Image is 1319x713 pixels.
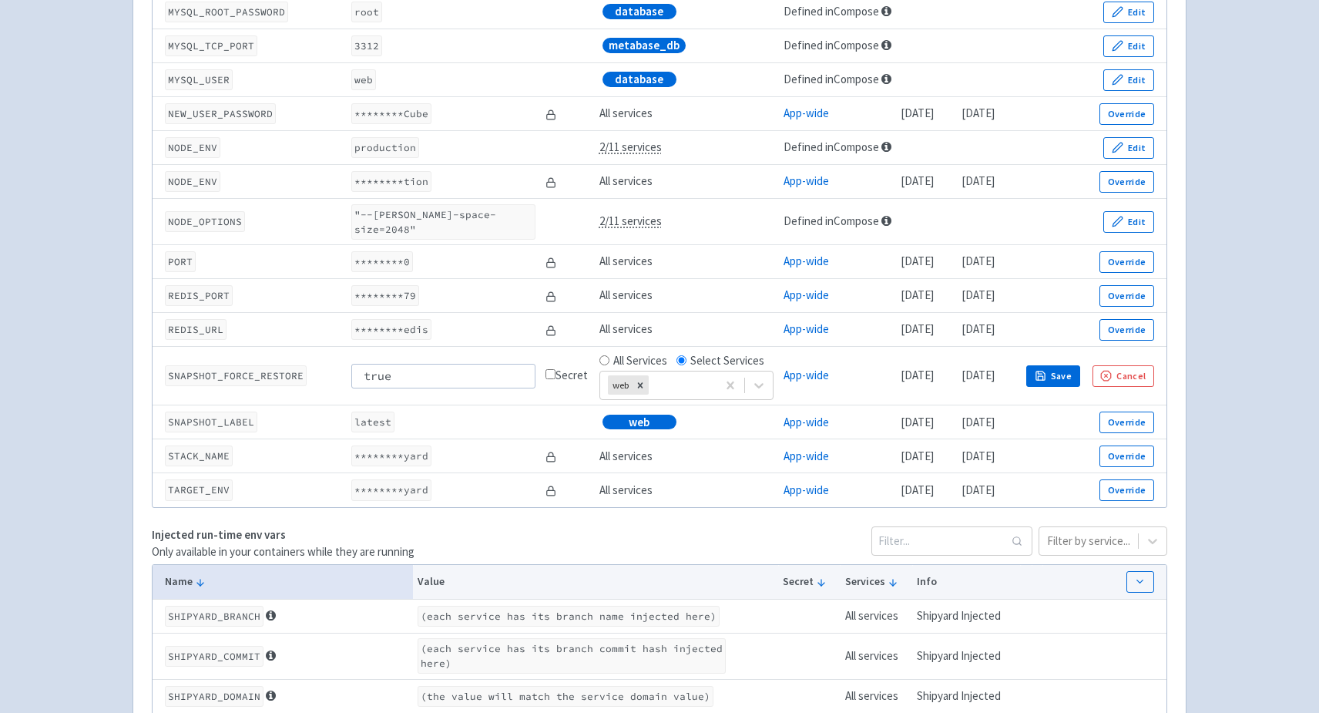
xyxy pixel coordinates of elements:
[784,4,879,18] a: Defined in Compose
[165,103,276,124] code: NEW_USER_PASSWORD
[165,573,408,590] button: Name
[351,2,382,22] code: root
[613,352,667,370] label: All Services
[912,679,1020,713] td: Shipyard Injected
[1103,211,1154,233] button: Edit
[165,137,220,158] code: NODE_ENV
[962,173,995,188] time: [DATE]
[962,483,995,497] time: [DATE]
[152,527,286,542] strong: Injected run-time env vars
[784,254,829,268] a: App-wide
[783,573,834,590] button: Secret
[962,321,995,336] time: [DATE]
[962,415,995,429] time: [DATE]
[608,375,632,395] div: web
[871,526,1032,556] input: Filter...
[901,288,934,302] time: [DATE]
[165,446,233,466] code: STACK_NAME
[901,449,934,463] time: [DATE]
[912,565,1020,600] th: Info
[599,214,662,228] span: 2/11 services
[912,599,1020,633] td: Shipyard Injected
[1099,479,1154,501] button: Override
[1099,103,1154,125] button: Override
[1099,251,1154,273] button: Override
[784,214,879,228] a: Defined in Compose
[962,288,995,302] time: [DATE]
[1099,319,1154,341] button: Override
[845,573,908,590] button: Services
[784,415,829,429] a: App-wide
[351,364,536,388] input: false
[165,211,245,232] code: NODE_OPTIONS
[165,285,233,306] code: REDIS_PORT
[351,204,536,240] code: "--[PERSON_NAME]-space-size=2048"
[1092,365,1154,387] button: Cancel
[165,606,263,627] code: SHIPYARD_BRANCH
[840,679,912,713] td: All services
[690,352,764,370] label: Select Services
[784,38,879,52] a: Defined in Compose
[1026,365,1080,387] button: Save
[1099,285,1154,307] button: Override
[165,365,307,386] code: SNAPSHOT_FORCE_RESTORE
[594,97,778,131] td: All services
[962,368,995,382] time: [DATE]
[901,415,934,429] time: [DATE]
[152,543,414,561] p: Only available in your containers while they are running
[165,171,220,192] code: NODE_ENV
[594,165,778,199] td: All services
[962,254,995,268] time: [DATE]
[901,254,934,268] time: [DATE]
[962,449,995,463] time: [DATE]
[784,288,829,302] a: App-wide
[165,412,257,432] code: SNAPSHOT_LABEL
[632,375,649,395] div: Remove web
[165,251,196,272] code: PORT
[901,106,934,120] time: [DATE]
[545,367,589,385] div: Secret
[594,279,778,313] td: All services
[594,245,778,279] td: All services
[599,140,662,154] span: 2/11 services
[351,137,419,158] code: production
[901,173,934,188] time: [DATE]
[784,368,829,382] a: App-wide
[165,686,263,707] code: SHIPYARD_DOMAIN
[165,69,233,90] code: MYSQL_USER
[912,633,1020,679] td: Shipyard Injected
[165,319,227,340] code: REDIS_URL
[165,646,263,667] code: SHIPYARD_COMMIT
[609,38,680,53] span: metabase_db
[615,4,663,19] span: database
[629,415,649,430] span: web
[594,473,778,507] td: All services
[784,449,829,463] a: App-wide
[901,368,934,382] time: [DATE]
[351,35,382,56] code: 3312
[784,106,829,120] a: App-wide
[1103,35,1154,57] button: Edit
[784,72,879,86] a: Defined in Compose
[1099,171,1154,193] button: Override
[784,483,829,497] a: App-wide
[784,321,829,336] a: App-wide
[351,69,376,90] code: web
[413,565,778,600] th: Value
[165,35,257,56] code: MYSQL_TCP_PORT
[1099,446,1154,467] button: Override
[1103,137,1154,159] button: Edit
[1103,2,1154,23] button: Edit
[165,2,288,22] code: MYSQL_ROOT_PASSWORD
[1103,69,1154,91] button: Edit
[901,483,934,497] time: [DATE]
[840,599,912,633] td: All services
[615,72,663,87] span: database
[594,313,778,347] td: All services
[165,479,233,500] code: TARGET_ENV
[840,633,912,679] td: All services
[1099,412,1154,433] button: Override
[418,606,720,627] code: (each service has its branch name injected here)
[901,321,934,336] time: [DATE]
[962,106,995,120] time: [DATE]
